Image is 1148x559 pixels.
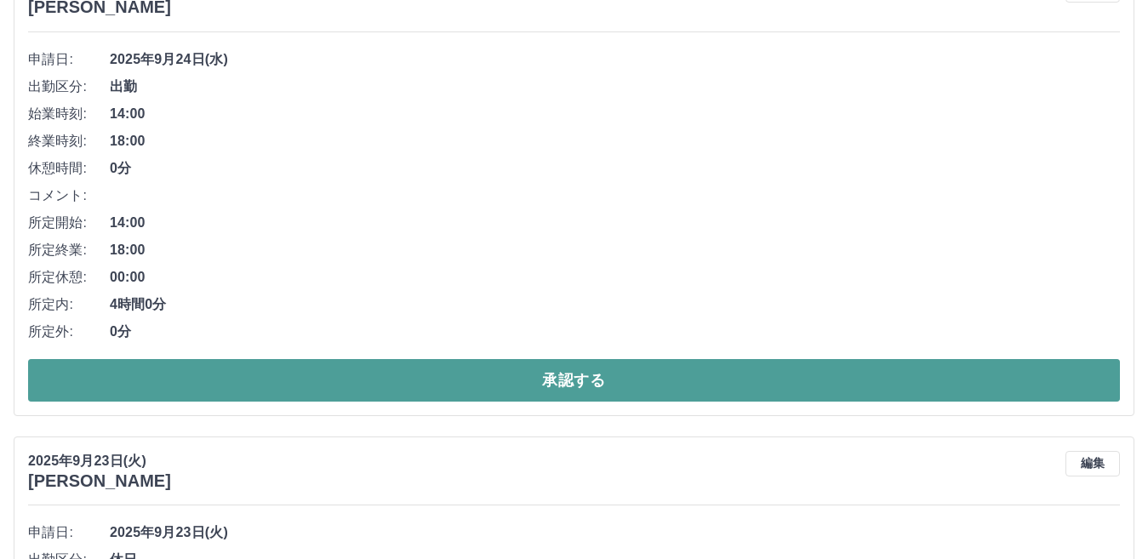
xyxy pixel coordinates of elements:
[110,213,1120,233] span: 14:00
[28,104,110,124] span: 始業時刻:
[110,104,1120,124] span: 14:00
[28,77,110,97] span: 出勤区分:
[110,131,1120,151] span: 18:00
[28,158,110,179] span: 休憩時間:
[28,267,110,288] span: 所定休憩:
[28,213,110,233] span: 所定開始:
[110,49,1120,70] span: 2025年9月24日(水)
[28,49,110,70] span: 申請日:
[28,522,110,543] span: 申請日:
[110,322,1120,342] span: 0分
[28,471,171,491] h3: [PERSON_NAME]
[28,131,110,151] span: 終業時刻:
[28,294,110,315] span: 所定内:
[28,451,171,471] p: 2025年9月23日(火)
[110,522,1120,543] span: 2025年9月23日(火)
[110,240,1120,260] span: 18:00
[110,294,1120,315] span: 4時間0分
[1065,451,1120,476] button: 編集
[110,77,1120,97] span: 出勤
[110,158,1120,179] span: 0分
[110,267,1120,288] span: 00:00
[28,240,110,260] span: 所定終業:
[28,322,110,342] span: 所定外:
[28,359,1120,402] button: 承認する
[28,185,110,206] span: コメント:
